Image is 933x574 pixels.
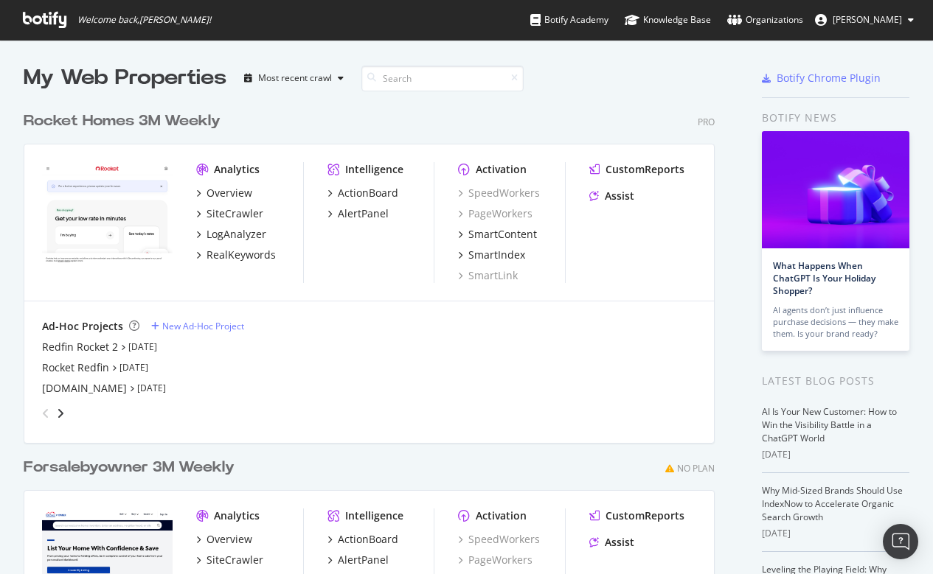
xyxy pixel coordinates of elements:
[773,304,898,340] div: AI agents don’t just influence purchase decisions — they make them. Is your brand ready?
[24,457,235,478] div: Forsalebyowner 3M Weekly
[42,162,173,267] img: www.rocket.com
[42,381,127,396] a: [DOMAIN_NAME]
[803,8,926,32] button: [PERSON_NAME]
[207,186,252,200] div: Overview
[214,508,260,523] div: Analytics
[207,227,266,242] div: LogAnalyzer
[36,402,55,425] div: angle-left
[77,14,211,26] span: Welcome back, [PERSON_NAME] !
[762,448,909,461] div: [DATE]
[458,268,518,283] a: SmartLink
[207,248,276,262] div: RealKeywords
[338,553,389,567] div: AlertPanel
[458,553,533,567] a: PageWorkers
[338,186,398,200] div: ActionBoard
[698,116,715,128] div: Pro
[24,111,226,132] a: Rocket Homes 3M Weekly
[327,186,398,200] a: ActionBoard
[42,319,123,334] div: Ad-Hoc Projects
[606,508,684,523] div: CustomReports
[762,527,909,540] div: [DATE]
[458,532,540,547] a: SpeedWorkers
[345,162,403,177] div: Intelligence
[327,206,389,221] a: AlertPanel
[24,457,240,478] a: Forsalebyowner 3M Weekly
[137,382,166,394] a: [DATE]
[476,162,527,177] div: Activation
[468,248,525,262] div: SmartIndex
[42,360,109,375] a: Rocket Redfin
[458,206,533,221] a: PageWorkers
[727,13,803,27] div: Organizations
[458,186,540,200] a: SpeedWorkers
[589,162,684,177] a: CustomReports
[458,248,525,262] a: SmartIndex
[151,320,244,332] a: New Ad-Hoc Project
[361,66,524,91] input: Search
[42,340,118,354] a: Redfin Rocket 2
[530,13,608,27] div: Botify Academy
[762,131,909,248] img: What Happens When ChatGPT Is Your Holiday Shopper?
[338,532,398,547] div: ActionBoard
[468,227,537,242] div: SmartContent
[762,405,897,444] a: AI Is Your New Customer: How to Win the Visibility Battle in a ChatGPT World
[196,206,263,221] a: SiteCrawler
[605,189,634,203] div: Assist
[238,66,350,90] button: Most recent crawl
[762,110,909,126] div: Botify news
[762,71,881,85] a: Botify Chrome Plugin
[625,13,711,27] div: Knowledge Base
[196,532,252,547] a: Overview
[327,532,398,547] a: ActionBoard
[677,462,715,475] div: No Plan
[345,508,403,523] div: Intelligence
[606,162,684,177] div: CustomReports
[119,361,148,374] a: [DATE]
[128,340,157,353] a: [DATE]
[207,553,263,567] div: SiteCrawler
[762,373,909,389] div: Latest Blog Posts
[196,186,252,200] a: Overview
[589,189,634,203] a: Assist
[458,227,537,242] a: SmartContent
[24,63,226,93] div: My Web Properties
[196,227,266,242] a: LogAnalyzer
[24,111,221,132] div: Rocket Homes 3M Weekly
[207,206,263,221] div: SiteCrawler
[476,508,527,523] div: Activation
[258,74,332,83] div: Most recent crawl
[589,508,684,523] a: CustomReports
[207,532,252,547] div: Overview
[773,259,875,297] a: What Happens When ChatGPT Is Your Holiday Shopper?
[883,524,918,559] div: Open Intercom Messenger
[55,406,66,421] div: angle-right
[327,553,389,567] a: AlertPanel
[196,248,276,262] a: RealKeywords
[162,320,244,332] div: New Ad-Hoc Project
[338,206,389,221] div: AlertPanel
[777,71,881,85] div: Botify Chrome Plugin
[605,535,634,550] div: Assist
[762,484,903,523] a: Why Mid-Sized Brands Should Use IndexNow to Accelerate Organic Search Growth
[214,162,260,177] div: Analytics
[589,535,634,550] a: Assist
[833,13,902,26] span: Norma Moras
[196,553,263,567] a: SiteCrawler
